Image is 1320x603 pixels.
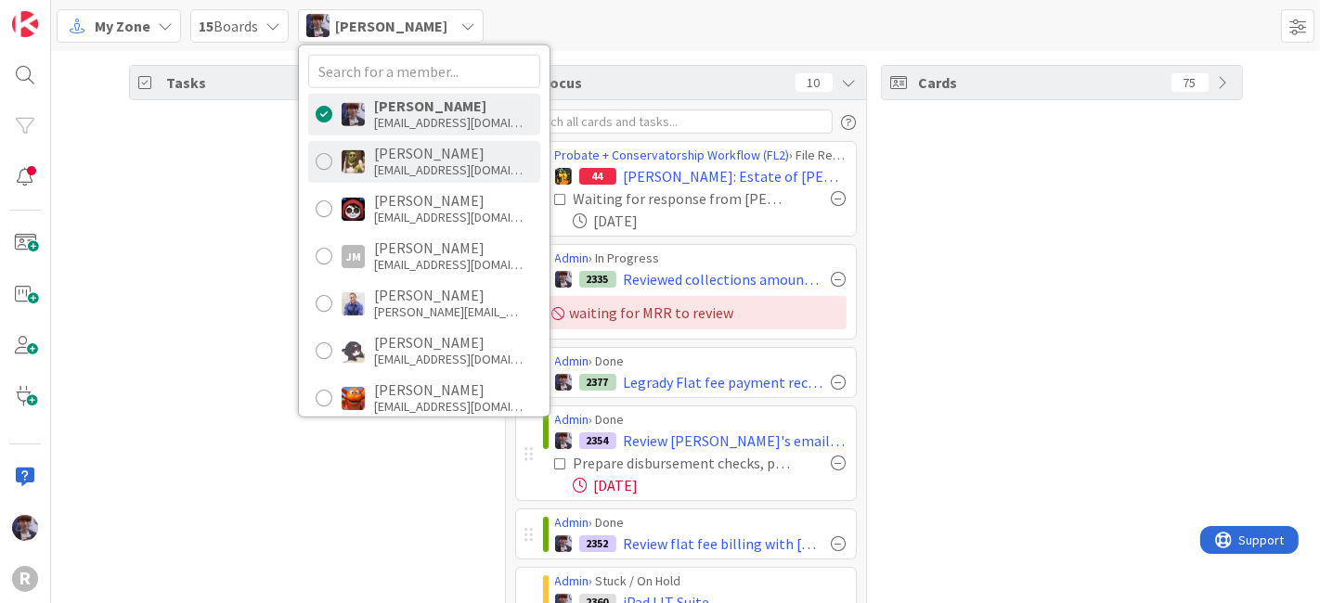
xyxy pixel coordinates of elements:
div: [EMAIL_ADDRESS][DOMAIN_NAME] [374,351,523,367]
span: Support [39,3,84,25]
div: [PERSON_NAME] [374,381,523,398]
span: Tasks [167,71,410,94]
div: › Done [555,513,847,532]
span: Reviewed collections amounts with [PERSON_NAME] [624,268,824,290]
b: 15 [199,17,214,35]
div: 2354 [579,432,616,449]
div: 44 [579,168,616,185]
img: KA [342,386,365,409]
img: JG [342,291,365,314]
img: ML [12,515,38,541]
div: 2377 [579,374,616,391]
div: 2335 [579,271,616,288]
span: Cards [919,71,1162,94]
img: ML [555,432,572,449]
div: › In Progress [555,249,847,268]
img: KN [342,339,365,362]
span: Boards [199,15,258,37]
img: ML [306,14,330,37]
span: Review [PERSON_NAME]'s email re closing matters & update accordingly [624,430,847,452]
div: [EMAIL_ADDRESS][DOMAIN_NAME] [374,161,523,178]
span: [PERSON_NAME]: Estate of [PERSON_NAME] [624,165,847,187]
a: Admin [555,572,589,589]
div: [DATE] [574,210,847,232]
img: ML [555,374,572,391]
div: › Done [555,410,847,430]
div: [EMAIL_ADDRESS][DOMAIN_NAME] [374,256,523,273]
a: Admin [555,411,589,428]
div: › Stuck / On Hold [555,571,847,591]
div: Prepare disbursement checks, print & provide Kiara info for mailing & update Clio [574,452,791,474]
div: 10 [796,73,833,92]
span: Focus [543,71,781,94]
span: Review flat fee billing with [PERSON_NAME] & fix Clio bill themes [624,532,824,555]
span: My Zone [95,15,150,37]
img: Visit kanbanzone.com [12,11,38,37]
img: ML [555,271,572,288]
div: 2352 [579,535,616,552]
a: Admin [555,250,589,266]
div: [EMAIL_ADDRESS][DOMAIN_NAME] [374,209,523,225]
div: Waiting for response from [PERSON_NAME] re uncashed Check [574,187,791,210]
span: [PERSON_NAME] [335,15,447,37]
div: [PERSON_NAME] [374,145,523,161]
a: Admin [555,353,589,369]
div: JM [342,244,365,267]
a: Probate + Conservatorship Workflow (FL2) [555,147,790,163]
div: › File Receipts & Request Discharge [555,146,847,165]
div: [EMAIL_ADDRESS][DOMAIN_NAME] [374,398,523,415]
div: waiting for MRR to review [543,296,847,329]
div: [PERSON_NAME] [374,287,523,303]
div: [PERSON_NAME] [374,97,523,114]
div: [DATE] [574,474,847,496]
a: Admin [555,514,589,531]
img: ML [555,535,572,552]
div: [PERSON_NAME] [374,334,523,351]
div: [PERSON_NAME][EMAIL_ADDRESS][DOMAIN_NAME] [374,303,523,320]
input: Search all cards and tasks... [515,109,833,134]
img: JS [342,197,365,220]
span: Legrady Flat fee payment received [624,371,824,393]
div: [PERSON_NAME] [374,239,523,256]
div: 75 [1171,73,1209,92]
img: MR [555,168,572,185]
img: DG [342,149,365,173]
div: R [12,566,38,592]
input: Search for a member... [308,54,540,87]
div: › Done [555,352,847,371]
div: [EMAIL_ADDRESS][DOMAIN_NAME] [374,114,523,131]
div: [PERSON_NAME] [374,192,523,209]
img: ML [342,102,365,125]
